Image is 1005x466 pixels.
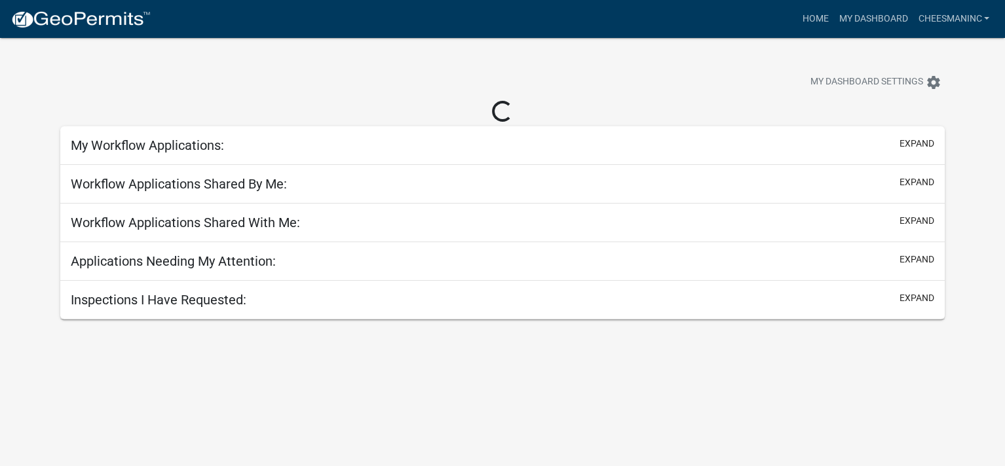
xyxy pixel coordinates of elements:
button: expand [900,175,934,189]
i: settings [926,75,941,90]
a: My Dashboard [833,7,913,31]
a: cheesmaninc [913,7,995,31]
button: expand [900,253,934,266]
h5: My Workflow Applications: [71,137,224,153]
a: Home [797,7,833,31]
h5: Inspections I Have Requested: [71,292,246,308]
button: expand [900,137,934,151]
button: My Dashboard Settingssettings [800,69,952,95]
button: expand [900,291,934,305]
h5: Applications Needing My Attention: [71,253,276,269]
button: expand [900,214,934,228]
span: My Dashboard Settings [810,75,923,90]
h5: Workflow Applications Shared With Me: [71,215,300,230]
h5: Workflow Applications Shared By Me: [71,176,287,192]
